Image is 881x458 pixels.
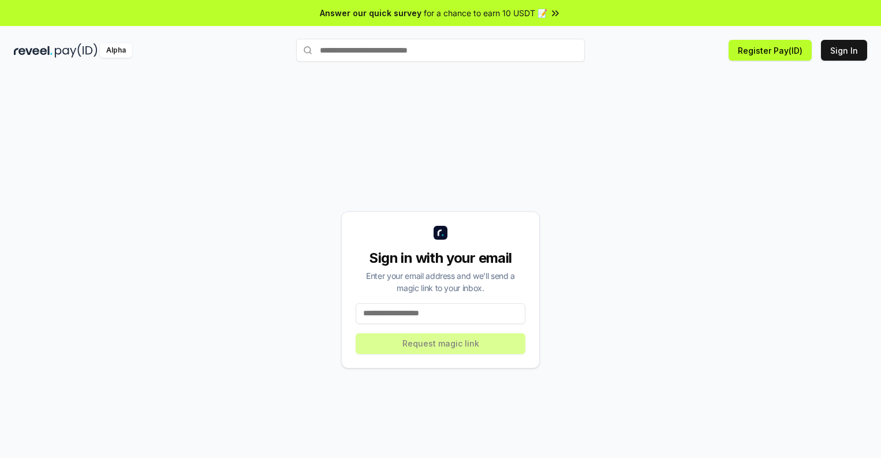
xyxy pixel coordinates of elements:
img: logo_small [434,226,447,240]
div: Alpha [100,43,132,58]
img: reveel_dark [14,43,53,58]
button: Register Pay(ID) [729,40,812,61]
div: Enter your email address and we’ll send a magic link to your inbox. [356,270,525,294]
img: pay_id [55,43,98,58]
button: Sign In [821,40,867,61]
span: Answer our quick survey [320,7,421,19]
div: Sign in with your email [356,249,525,267]
span: for a chance to earn 10 USDT 📝 [424,7,547,19]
